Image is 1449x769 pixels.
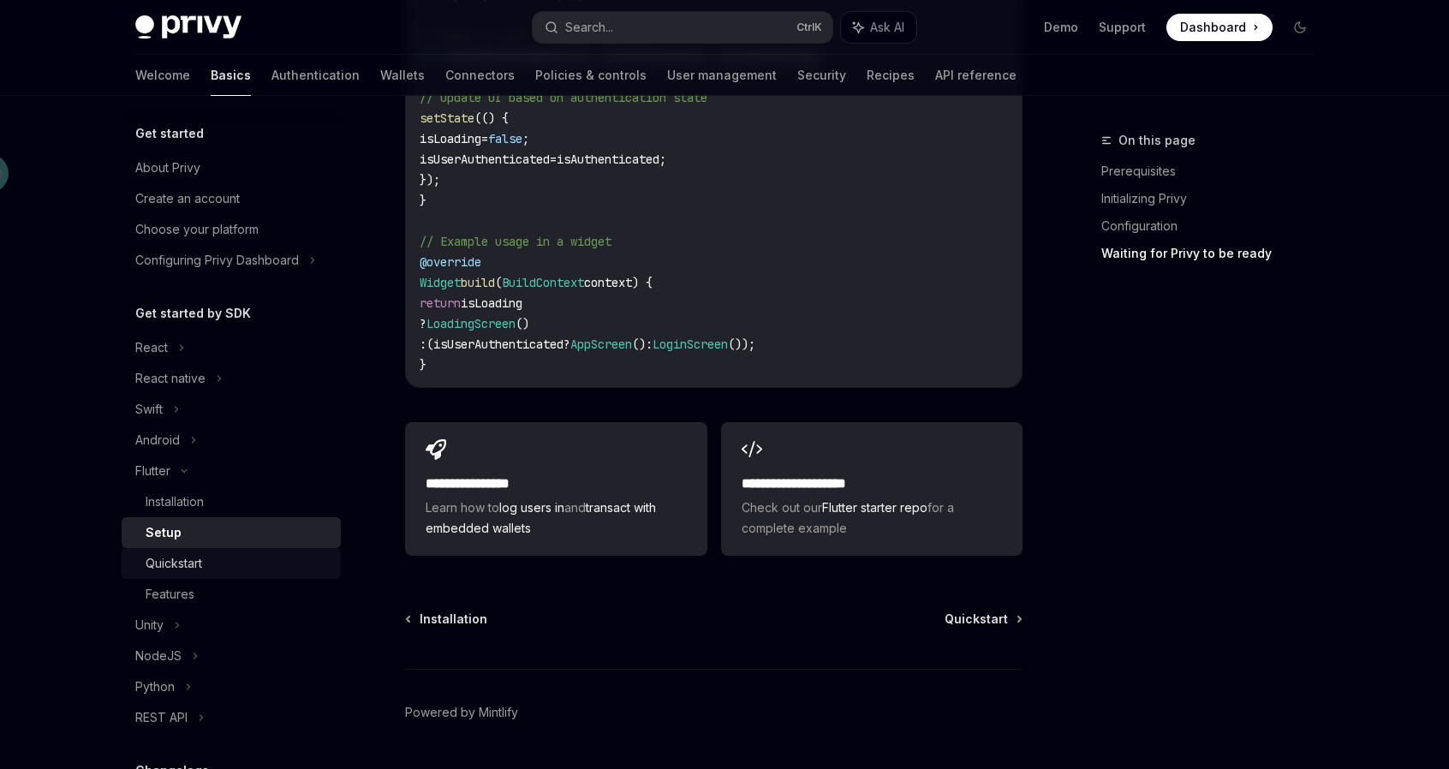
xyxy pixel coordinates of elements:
[146,522,182,543] div: Setup
[122,486,341,517] a: Installation
[135,123,204,144] h5: Get started
[533,12,832,43] button: Search...CtrlK
[135,303,251,324] h5: Get started by SDK
[380,55,425,96] a: Wallets
[1101,185,1327,212] a: Initializing Privy
[407,611,487,628] a: Installation
[632,337,646,352] span: ()
[461,275,495,290] span: build
[1180,19,1246,36] span: Dashboard
[495,275,502,290] span: (
[420,131,481,146] span: isLoading
[488,131,522,146] span: false
[146,553,202,574] div: Quickstart
[426,337,563,352] span: (isUserAuthenticated
[1101,240,1327,267] a: Waiting for Privy to be ready
[522,131,529,146] span: ;
[481,131,488,146] span: =
[135,399,163,420] div: Swift
[405,704,518,721] a: Powered by Mintlify
[146,492,204,512] div: Installation
[1099,19,1146,36] a: Support
[570,337,632,352] span: AppScreen
[867,55,915,96] a: Recipes
[796,21,822,34] span: Ctrl K
[1286,14,1314,41] button: Toggle dark mode
[135,219,259,240] div: Choose your platform
[420,152,550,167] span: isUserAuthenticated
[420,172,440,188] span: });
[1101,158,1327,185] a: Prerequisites
[742,498,1002,539] span: Check out our for a complete example
[420,337,426,352] span: :
[420,193,426,208] span: }
[146,584,194,605] div: Features
[1101,212,1327,240] a: Configuration
[584,275,653,290] span: context) {
[135,15,241,39] img: dark logo
[1044,19,1078,36] a: Demo
[565,17,613,38] div: Search...
[822,500,927,515] a: Flutter starter repo
[122,579,341,610] a: Features
[420,611,487,628] span: Installation
[445,55,515,96] a: Connectors
[122,214,341,245] a: Choose your platform
[646,337,653,352] span: :
[135,158,200,178] div: About Privy
[122,517,341,548] a: Setup
[135,677,175,697] div: Python
[420,110,474,126] span: setState
[502,275,584,290] span: BuildContext
[420,357,426,373] span: }
[122,183,341,214] a: Create an account
[420,234,611,249] span: // Example usage in a widget
[271,55,360,96] a: Authentication
[550,152,557,167] span: =
[135,250,299,271] div: Configuring Privy Dashboard
[1166,14,1273,41] a: Dashboard
[135,188,240,209] div: Create an account
[426,498,686,539] span: Learn how to and
[405,422,707,556] a: **** **** **** *Learn how tolog users inandtransact with embedded wallets
[135,646,182,666] div: NodeJS
[841,12,916,43] button: Ask AI
[426,316,516,331] span: LoadingScreen
[420,90,707,105] span: // Update UI based on authentication state
[135,430,180,450] div: Android
[935,55,1017,96] a: API reference
[945,611,1008,628] span: Quickstart
[535,55,647,96] a: Policies & controls
[870,19,904,36] span: Ask AI
[135,368,206,389] div: React native
[420,316,426,331] span: ?
[135,337,168,358] div: React
[516,316,529,331] span: ()
[474,110,509,126] span: (() {
[122,152,341,183] a: About Privy
[420,254,481,270] span: @override
[728,337,755,352] span: ());
[420,295,461,311] span: return
[135,461,170,481] div: Flutter
[135,707,188,728] div: REST API
[667,55,777,96] a: User management
[557,152,666,167] span: isAuthenticated;
[653,337,728,352] span: LoginScreen
[945,611,1021,628] a: Quickstart
[1118,130,1196,151] span: On this page
[122,548,341,579] a: Quickstart
[461,295,522,311] span: isLoading
[135,55,190,96] a: Welcome
[211,55,251,96] a: Basics
[499,500,564,515] a: log users in
[420,275,461,290] span: Widget
[563,337,570,352] span: ?
[135,615,164,635] div: Unity
[797,55,846,96] a: Security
